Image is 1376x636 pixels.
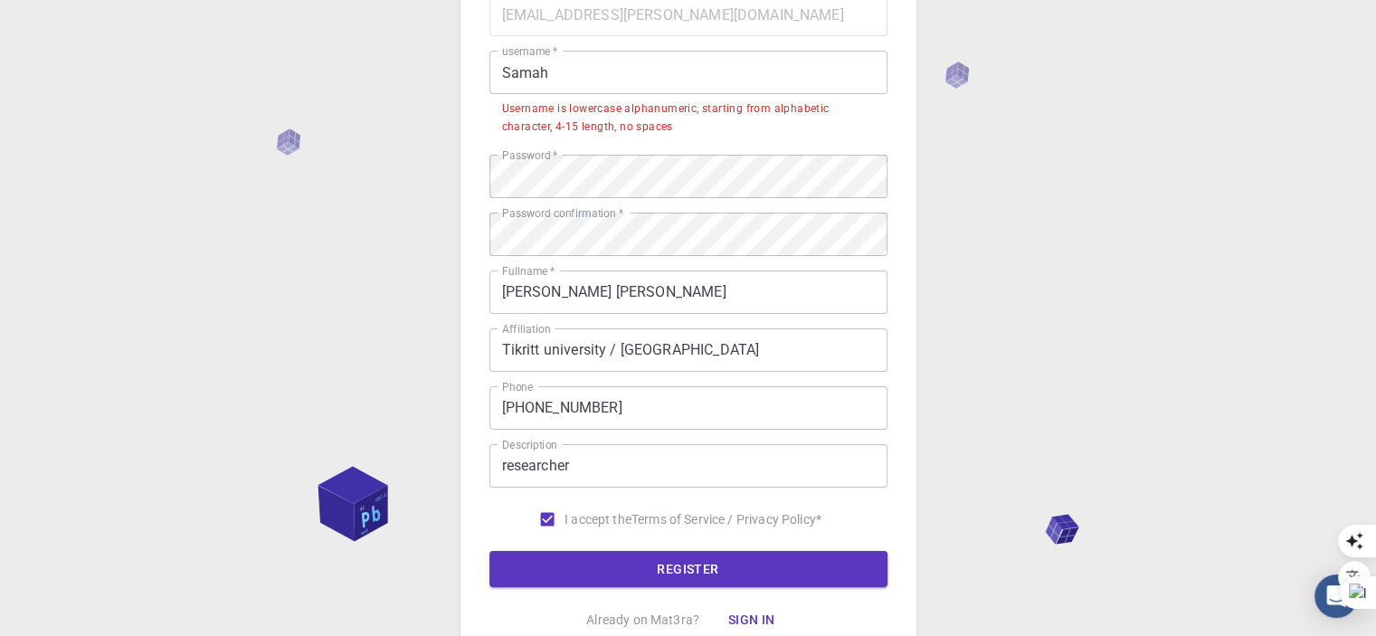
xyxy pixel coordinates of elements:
[502,379,533,394] label: Phone
[502,43,557,59] label: username
[502,205,623,221] label: Password confirmation
[502,321,551,337] label: Affiliation
[502,100,875,137] div: Username is lowercase alphanumeric, starting from alphabetic character, 4-15 length, no spaces
[631,510,821,528] p: Terms of Service / Privacy Policy *
[489,551,887,587] button: REGISTER
[1314,574,1358,618] div: Open Intercom Messenger
[565,510,631,528] span: I accept the
[502,263,555,279] label: Fullname
[502,147,557,163] label: Password
[586,611,699,629] p: Already on Mat3ra?
[502,437,557,452] label: Description
[631,510,821,528] a: Terms of Service / Privacy Policy*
